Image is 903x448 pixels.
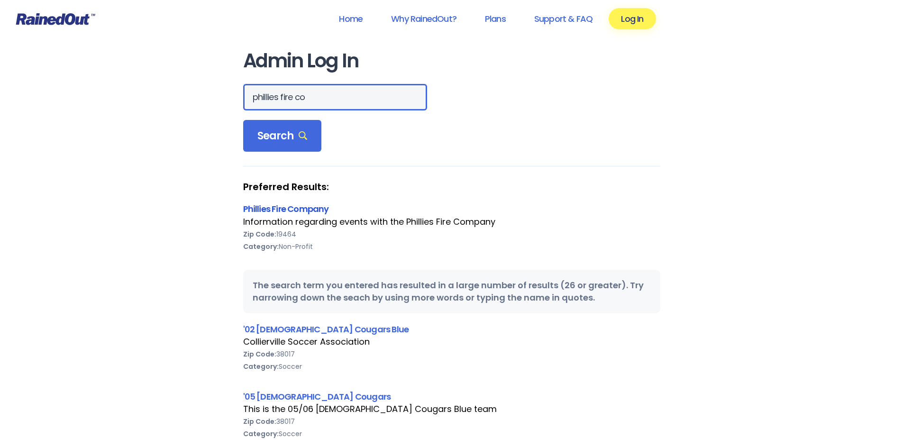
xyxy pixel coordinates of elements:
[243,181,660,193] strong: Preferred Results:
[243,216,660,228] div: Information regarding events with the Phillies Fire Company
[243,348,660,360] div: 38017
[243,360,660,373] div: Soccer
[243,202,660,215] div: Phillies Fire Company
[327,8,375,29] a: Home
[243,323,660,336] div: '02 [DEMOGRAPHIC_DATA] Cougars Blue
[243,323,409,335] a: '02 [DEMOGRAPHIC_DATA] Cougars Blue
[379,8,469,29] a: Why RainedOut?
[522,8,605,29] a: Support & FAQ
[473,8,518,29] a: Plans
[609,8,656,29] a: Log In
[243,336,660,348] div: Collierville Soccer Association
[257,129,308,143] span: Search
[243,403,660,415] div: This is the 05/06 [DEMOGRAPHIC_DATA] Cougars Blue team
[243,84,427,110] input: Search Orgs…
[243,229,276,239] b: Zip Code:
[243,362,279,371] b: Category:
[243,429,279,439] b: Category:
[243,428,660,440] div: Soccer
[243,415,660,428] div: 38017
[243,349,276,359] b: Zip Code:
[243,50,660,72] h1: Admin Log In
[243,203,329,215] a: Phillies Fire Company
[243,391,391,402] a: '05 [DEMOGRAPHIC_DATA] Cougars
[243,120,322,152] div: Search
[243,242,279,251] b: Category:
[243,417,276,426] b: Zip Code:
[243,270,660,313] div: The search term you entered has resulted in a large number of results (26 or greater). Try narrow...
[243,228,660,240] div: 19464
[243,240,660,253] div: Non-Profit
[243,390,660,403] div: '05 [DEMOGRAPHIC_DATA] Cougars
